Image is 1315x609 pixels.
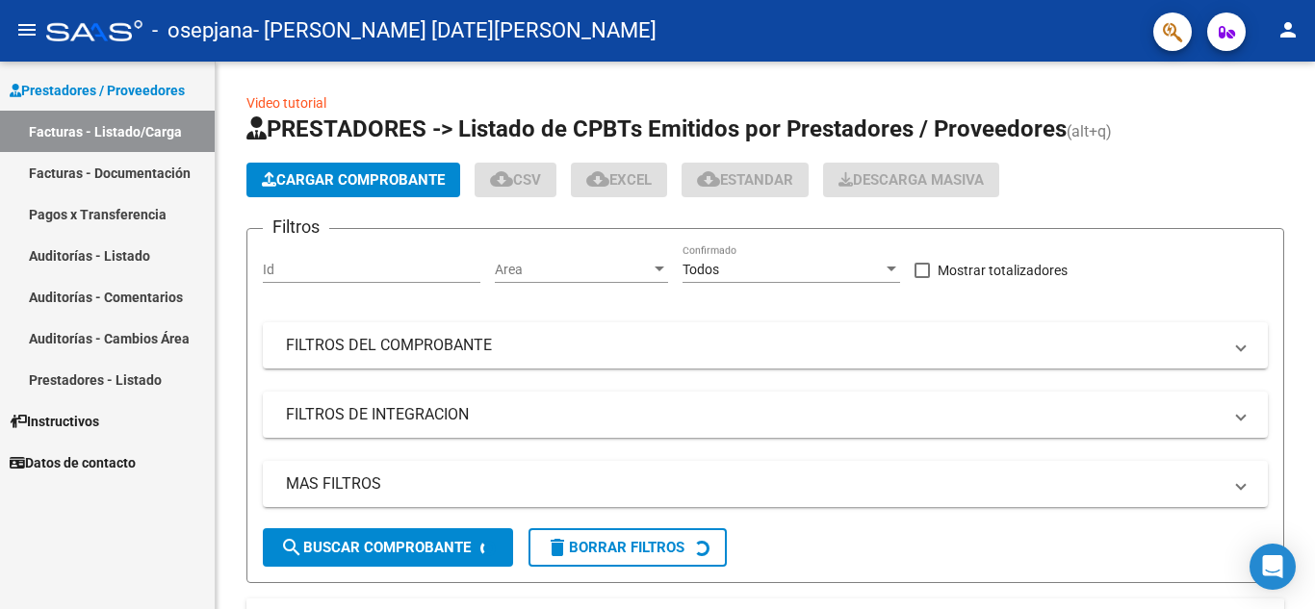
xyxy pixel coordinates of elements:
mat-expansion-panel-header: FILTROS DE INTEGRACION [263,392,1268,438]
span: EXCEL [586,171,652,189]
button: EXCEL [571,163,667,197]
span: Descarga Masiva [838,171,984,189]
mat-expansion-panel-header: MAS FILTROS [263,461,1268,507]
span: - [PERSON_NAME] [DATE][PERSON_NAME] [253,10,657,52]
mat-icon: cloud_download [490,167,513,190]
span: - osepjana [152,10,253,52]
button: CSV [475,163,556,197]
button: Estandar [682,163,809,197]
app-download-masive: Descarga masiva de comprobantes (adjuntos) [823,163,999,197]
span: Prestadores / Proveedores [10,80,185,101]
mat-panel-title: FILTROS DE INTEGRACION [286,404,1222,425]
mat-icon: person [1276,18,1300,41]
span: Instructivos [10,411,99,432]
span: Buscar Comprobante [280,539,471,556]
span: Area [495,262,651,278]
mat-panel-title: FILTROS DEL COMPROBANTE [286,335,1222,356]
span: (alt+q) [1067,122,1112,140]
mat-icon: delete [546,536,569,559]
span: Borrar Filtros [546,539,684,556]
span: PRESTADORES -> Listado de CPBTs Emitidos por Prestadores / Proveedores [246,115,1067,142]
button: Cargar Comprobante [246,163,460,197]
span: Mostrar totalizadores [938,259,1068,282]
span: Estandar [697,171,793,189]
button: Descarga Masiva [823,163,999,197]
button: Borrar Filtros [529,528,727,567]
mat-icon: cloud_download [586,167,609,190]
button: Buscar Comprobante [263,528,513,567]
mat-expansion-panel-header: FILTROS DEL COMPROBANTE [263,322,1268,368]
span: Cargar Comprobante [262,171,445,189]
mat-icon: search [280,536,303,559]
mat-panel-title: MAS FILTROS [286,473,1222,495]
mat-icon: cloud_download [697,167,720,190]
span: CSV [490,171,541,189]
mat-icon: menu [15,18,39,41]
span: Datos de contacto [10,452,136,473]
span: Todos [683,262,719,277]
div: Open Intercom Messenger [1250,544,1296,590]
h3: Filtros [263,214,329,241]
a: Video tutorial [246,95,326,111]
